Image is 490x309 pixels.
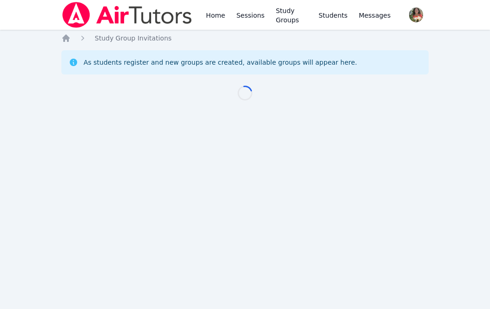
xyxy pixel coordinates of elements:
span: Study Group Invitations [95,34,172,42]
nav: Breadcrumb [61,34,429,43]
a: Study Group Invitations [95,34,172,43]
img: Air Tutors [61,2,193,28]
span: Messages [359,11,391,20]
div: As students register and new groups are created, available groups will appear here. [84,58,357,67]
